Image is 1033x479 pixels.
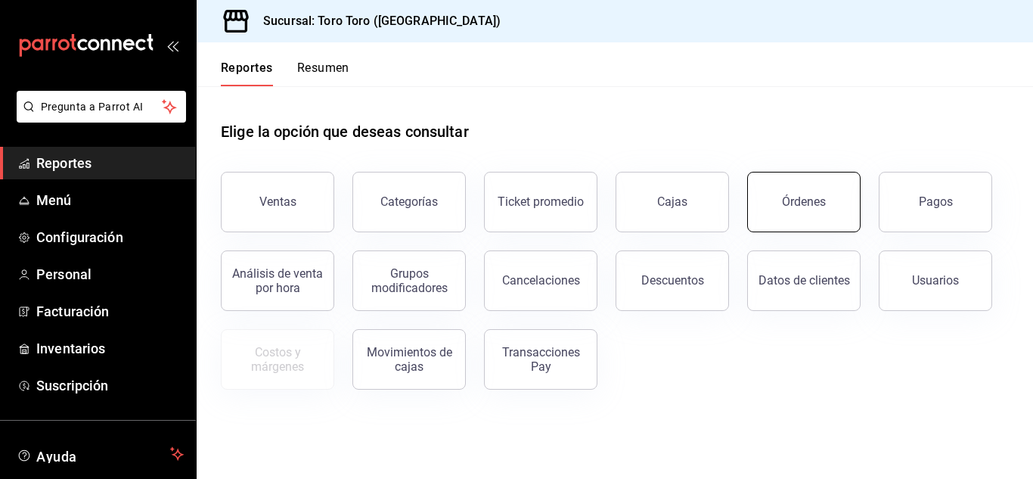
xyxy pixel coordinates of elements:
[221,250,334,311] button: Análisis de venta por hora
[36,153,184,173] span: Reportes
[352,172,466,232] button: Categorías
[17,91,186,123] button: Pregunta a Parrot AI
[36,445,164,463] span: Ayuda
[259,194,296,209] div: Ventas
[166,39,178,51] button: open_drawer_menu
[484,250,597,311] button: Cancelaciones
[879,250,992,311] button: Usuarios
[747,250,861,311] button: Datos de clientes
[380,194,438,209] div: Categorías
[231,345,324,374] div: Costos y márgenes
[758,273,850,288] div: Datos de clientes
[494,345,588,374] div: Transacciones Pay
[11,110,186,126] a: Pregunta a Parrot AI
[297,61,349,86] button: Resumen
[657,193,688,211] div: Cajas
[36,301,184,322] span: Facturación
[352,329,466,390] button: Movimientos de cajas
[36,375,184,396] span: Suscripción
[912,273,959,288] div: Usuarios
[616,250,729,311] button: Descuentos
[919,194,953,209] div: Pagos
[362,345,456,374] div: Movimientos de cajas
[782,194,826,209] div: Órdenes
[352,250,466,311] button: Grupos modificadores
[221,329,334,390] button: Contrata inventarios para ver este reporte
[616,172,729,232] a: Cajas
[36,264,184,285] span: Personal
[502,273,580,288] div: Cancelaciones
[221,172,334,232] button: Ventas
[36,227,184,247] span: Configuración
[231,266,324,295] div: Análisis de venta por hora
[36,190,184,210] span: Menú
[498,194,584,209] div: Ticket promedio
[879,172,992,232] button: Pagos
[484,329,597,390] button: Transacciones Pay
[41,99,163,115] span: Pregunta a Parrot AI
[221,120,469,143] h1: Elige la opción que deseas consultar
[641,273,704,288] div: Descuentos
[221,61,349,86] div: navigation tabs
[221,61,273,86] button: Reportes
[362,266,456,295] div: Grupos modificadores
[36,338,184,359] span: Inventarios
[747,172,861,232] button: Órdenes
[251,12,501,30] h3: Sucursal: Toro Toro ([GEOGRAPHIC_DATA])
[484,172,597,232] button: Ticket promedio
